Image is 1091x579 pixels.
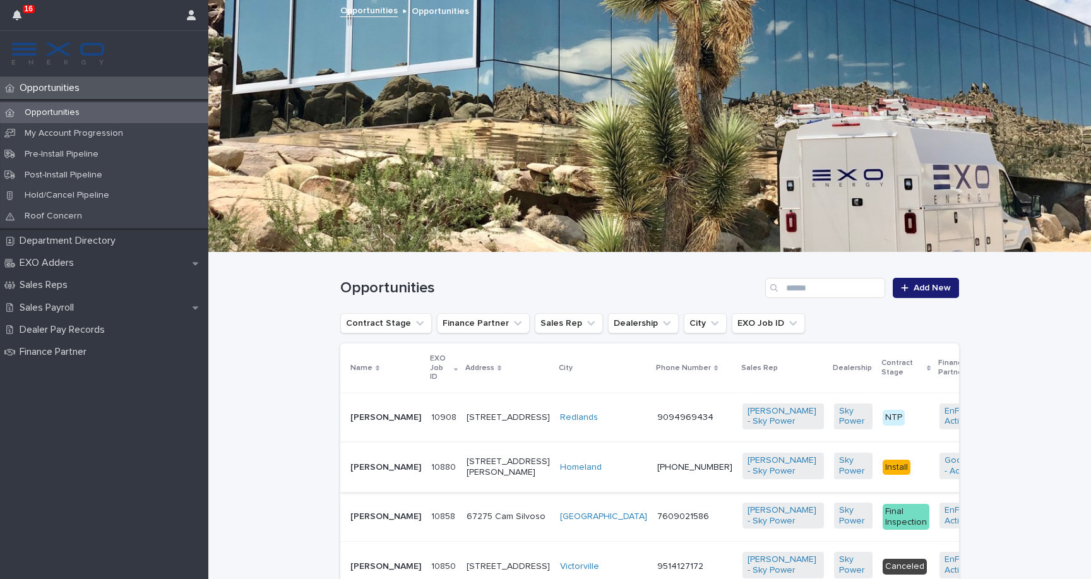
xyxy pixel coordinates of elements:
a: Homeland [560,462,602,473]
p: EXO Adders [15,257,84,269]
p: 10858 [431,509,458,522]
p: Finance Partner [15,346,97,358]
h1: Opportunities [340,279,760,297]
a: Add New [893,278,959,298]
button: Dealership [608,313,679,333]
p: [STREET_ADDRESS][PERSON_NAME] [467,457,550,478]
p: [STREET_ADDRESS] [467,561,550,572]
p: Dealership [833,361,872,375]
div: NTP [883,410,905,426]
button: Contract Stage [340,313,432,333]
p: Contract Stage [881,356,924,379]
p: Sales Rep [741,361,778,375]
button: Sales Rep [535,313,603,333]
a: Sky Power [839,554,867,576]
div: Final Inspection [883,504,929,530]
p: 67275 Cam Silvoso [467,511,550,522]
a: EnFin - Active [945,406,987,427]
p: [PERSON_NAME] [350,462,421,473]
p: Address [465,361,494,375]
a: [PERSON_NAME] - Sky Power [748,505,819,527]
a: Redlands [560,412,598,423]
button: EXO Job ID [732,313,805,333]
img: FKS5r6ZBThi8E5hshIGi [10,41,106,66]
p: [PERSON_NAME] [350,412,421,423]
a: EnFin - Active [945,505,987,527]
a: [GEOGRAPHIC_DATA] [560,511,647,522]
p: Opportunities [15,82,90,94]
a: [PHONE_NUMBER] [657,463,732,472]
p: EXO Job ID [430,352,451,384]
a: Goodleap - Active [945,455,987,477]
p: Dealer Pay Records [15,324,115,336]
p: [PERSON_NAME] [350,511,421,522]
a: Sky Power [839,505,867,527]
input: Search [765,278,885,298]
a: [PERSON_NAME] - Sky Power [748,455,819,477]
a: Sky Power [839,455,867,477]
button: Finance Partner [437,313,530,333]
p: My Account Progression [15,128,133,139]
p: 10850 [431,559,458,572]
a: Victorville [560,561,599,572]
p: [PERSON_NAME] [350,561,421,572]
a: 7609021586 [657,512,709,521]
a: Opportunities [340,3,398,17]
p: Post-Install Pipeline [15,170,112,181]
p: Sales Payroll [15,302,84,314]
p: Finance Partner [938,356,994,379]
p: Opportunities [15,107,90,118]
a: [PERSON_NAME] - Sky Power [748,554,819,576]
div: Canceled [883,559,927,575]
div: 16 [13,8,29,30]
p: Hold/Cancel Pipeline [15,190,119,201]
p: Phone Number [656,361,711,375]
a: EnFin - Active [945,554,987,576]
p: Pre-Install Pipeline [15,149,109,160]
p: 16 [25,4,33,13]
a: [PERSON_NAME] - Sky Power [748,406,819,427]
p: Department Directory [15,235,126,247]
p: [STREET_ADDRESS] [467,412,550,423]
p: 10880 [431,460,458,473]
a: 9514127172 [657,562,703,571]
p: Opportunities [412,3,469,17]
span: Add New [914,284,951,292]
p: Roof Concern [15,211,92,222]
p: Name [350,361,373,375]
div: Install [883,460,910,475]
p: Sales Reps [15,279,78,291]
a: Sky Power [839,406,867,427]
p: 10908 [431,410,459,423]
button: City [684,313,727,333]
p: City [559,361,573,375]
a: 9094969434 [657,413,713,422]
